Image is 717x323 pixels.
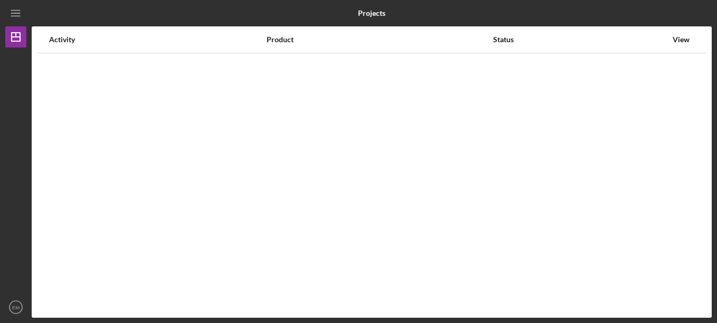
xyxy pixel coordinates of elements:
[12,305,20,310] text: EM
[358,9,385,17] b: Projects
[267,35,492,44] div: Product
[5,297,26,318] button: EM
[668,35,694,44] div: View
[493,35,667,44] div: Status
[49,35,266,44] div: Activity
